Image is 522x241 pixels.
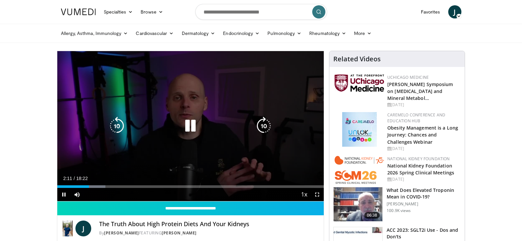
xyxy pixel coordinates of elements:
a: Favorites [417,5,444,18]
img: 5f87bdfb-7fdf-48f0-85f3-b6bcda6427bf.jpg.150x105_q85_autocrop_double_scale_upscale_version-0.2.jpg [335,75,384,92]
h4: Related Videos [333,55,381,63]
a: J [75,221,91,236]
button: Pause [57,188,70,201]
h4: The Truth About High Protein Diets And Your Kidneys [99,221,318,228]
img: 79503c0a-d5ce-4e31-88bd-91ebf3c563fb.png.150x105_q85_autocrop_double_scale_upscale_version-0.2.png [335,156,384,184]
a: Dermatology [178,27,219,40]
a: Allergy, Asthma, Immunology [57,27,132,40]
a: CaReMeLO Conference and Education Hub [387,112,445,124]
h3: What Does Elevated Troponin Mean in COVID-19? [387,187,461,200]
a: [PERSON_NAME] [104,230,139,236]
img: Dr. Jordan Rennicke [63,221,73,236]
a: 06:38 What Does Elevated Troponin Mean in COVID-19? [PERSON_NAME] 100.9K views [333,187,461,222]
p: 100.9K views [387,208,411,213]
span: 18:22 [76,176,88,181]
a: Obesity Management is a Long Journey: Chances and Challenges Webinar [387,125,458,145]
input: Search topics, interventions [195,4,327,20]
div: Progress Bar [57,185,324,188]
a: J [448,5,461,18]
a: [PERSON_NAME] Symposium on [MEDICAL_DATA] and Mineral Metabol… [387,81,453,101]
div: [DATE] [387,102,459,108]
a: Pulmonology [263,27,305,40]
a: Endocrinology [219,27,263,40]
span: / [74,176,75,181]
a: [PERSON_NAME] [162,230,197,236]
div: [DATE] [387,146,459,152]
h3: ACC 2023: SGLT2i Use - Dos and Don'ts [387,227,461,240]
img: 45df64a9-a6de-482c-8a90-ada250f7980c.png.150x105_q85_autocrop_double_scale_upscale_version-0.2.jpg [342,112,377,147]
span: 2:11 [63,176,72,181]
div: By FEATURING [99,230,318,236]
span: 06:38 [364,212,380,219]
img: VuMedi Logo [61,9,96,15]
a: Specialties [100,5,137,18]
a: National Kidney Foundation 2026 Spring Clinical Meetings [387,163,454,176]
button: Mute [70,188,84,201]
a: Rheumatology [305,27,350,40]
a: UChicago Medicine [387,75,429,80]
a: Browse [137,5,167,18]
video-js: Video Player [57,51,324,201]
img: 98daf78a-1d22-4ebe-927e-10afe95ffd94.150x105_q85_crop-smart_upscale.jpg [334,187,382,222]
button: Fullscreen [311,188,324,201]
a: Cardiovascular [132,27,178,40]
a: More [350,27,375,40]
div: [DATE] [387,176,459,182]
button: Playback Rate [297,188,311,201]
a: National Kidney Foundation [387,156,450,162]
p: [PERSON_NAME] [387,201,461,207]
